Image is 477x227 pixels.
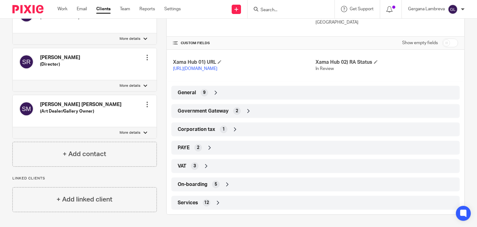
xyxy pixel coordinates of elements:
[236,108,238,114] span: 2
[408,6,445,12] p: Gergana Lambreva
[120,6,130,12] a: Team
[402,40,438,46] label: Show empty fields
[178,126,215,133] span: Corporation tax
[350,7,374,11] span: Get Support
[178,108,229,114] span: Government Gateway
[215,181,217,188] span: 5
[164,6,181,12] a: Settings
[40,108,121,114] h5: (Art Dealer/Gallery Owner)
[63,149,106,159] h4: + Add contact
[204,200,209,206] span: 12
[120,83,140,88] p: More details
[316,59,458,66] h4: Xama Hub 02) RA Status
[77,6,87,12] a: Email
[19,54,34,69] img: svg%3E
[96,6,111,12] a: Clients
[203,90,206,96] span: 9
[316,67,334,71] span: In Review
[260,7,316,13] input: Search
[173,67,217,71] a: [URL][DOMAIN_NAME]
[12,176,157,181] p: Linked clients
[40,54,80,61] h4: [PERSON_NAME]
[448,4,458,14] img: svg%3E
[193,163,196,169] span: 3
[178,90,196,96] span: General
[178,163,186,169] span: VAT
[40,61,80,67] h5: (Director)
[178,145,190,151] span: PAYE
[197,145,199,151] span: 2
[57,6,67,12] a: Work
[222,126,225,132] span: 1
[139,6,155,12] a: Reports
[173,41,316,46] h4: CUSTOM FIELDS
[120,36,140,41] p: More details
[57,195,112,204] h4: + Add linked client
[178,200,198,206] span: Services
[40,101,121,108] h4: [PERSON_NAME] [PERSON_NAME]
[12,5,43,13] img: Pixie
[178,181,207,188] span: On-boarding
[19,101,34,116] img: svg%3E
[173,59,316,66] h4: Xama Hub 01) URL
[120,130,140,135] p: More details
[316,19,458,25] p: [GEOGRAPHIC_DATA]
